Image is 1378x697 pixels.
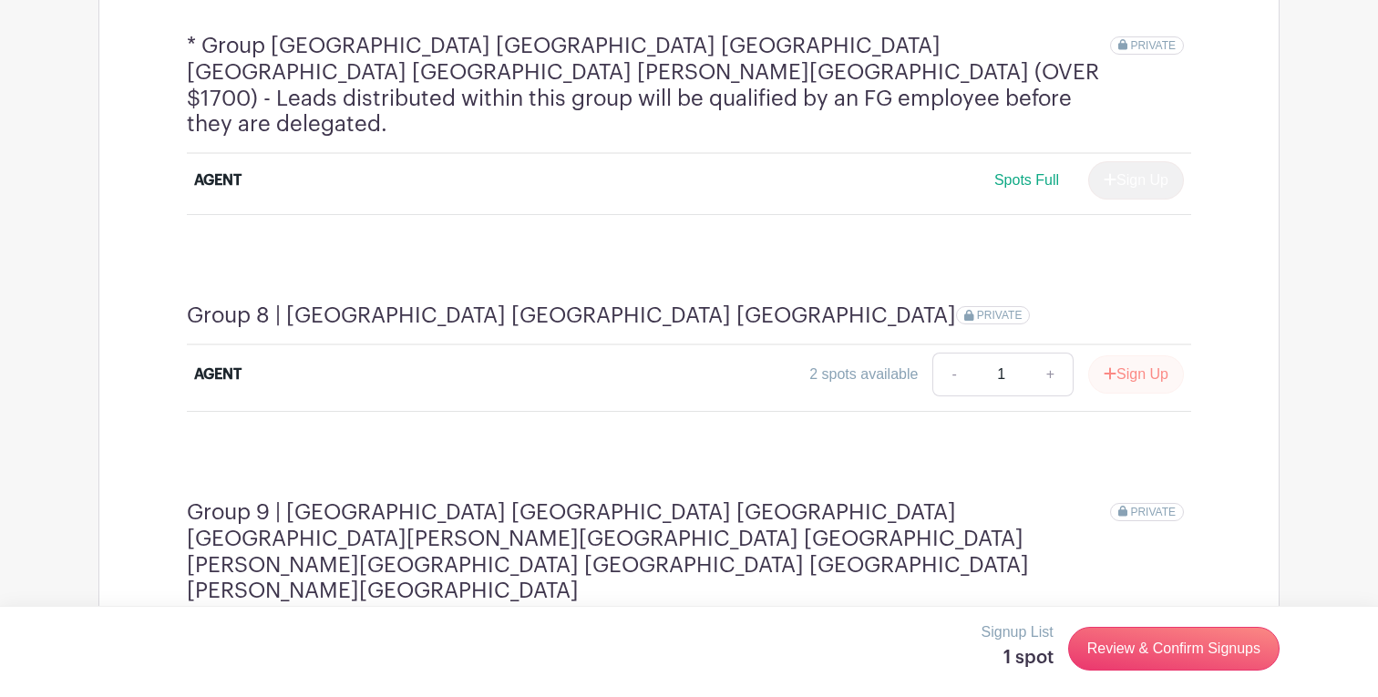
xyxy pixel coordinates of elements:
[187,499,1110,604] h4: Group 9 | [GEOGRAPHIC_DATA] [GEOGRAPHIC_DATA] [GEOGRAPHIC_DATA] [GEOGRAPHIC_DATA][PERSON_NAME][GE...
[1130,39,1176,52] span: PRIVATE
[809,364,918,385] div: 2 spots available
[994,172,1059,188] span: Spots Full
[1088,355,1184,394] button: Sign Up
[194,169,242,191] div: AGENT
[187,302,956,329] h4: Group 8 | [GEOGRAPHIC_DATA] [GEOGRAPHIC_DATA] [GEOGRAPHIC_DATA]
[194,364,242,385] div: AGENT
[982,647,1054,669] h5: 1 spot
[1130,506,1176,518] span: PRIVATE
[932,353,974,396] a: -
[187,33,1110,138] h4: * Group [GEOGRAPHIC_DATA] [GEOGRAPHIC_DATA] [GEOGRAPHIC_DATA] [GEOGRAPHIC_DATA] [GEOGRAPHIC_DATA]...
[977,309,1023,322] span: PRIVATE
[982,621,1054,643] p: Signup List
[1068,627,1280,671] a: Review & Confirm Signups
[1028,353,1074,396] a: +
